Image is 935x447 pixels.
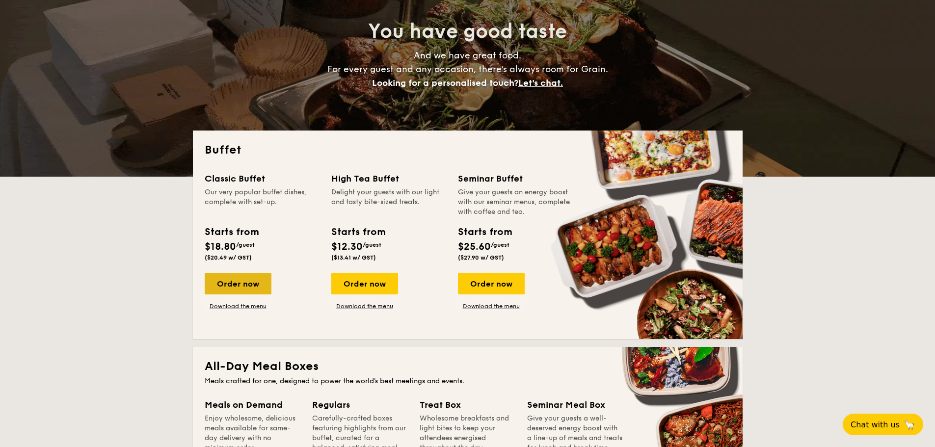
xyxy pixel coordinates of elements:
h2: All-Day Meal Boxes [205,359,731,374]
button: Chat with us🦙 [843,414,923,435]
div: Meals on Demand [205,398,300,412]
a: Download the menu [331,302,398,310]
div: Seminar Buffet [458,172,573,185]
a: Download the menu [458,302,525,310]
h2: Buffet [205,142,731,158]
span: /guest [363,241,381,248]
div: Meals crafted for one, designed to power the world's best meetings and events. [205,376,731,386]
div: Starts from [331,225,385,239]
span: And we have great food. For every guest and any occasion, there’s always room for Grain. [327,50,608,88]
div: Regulars [312,398,408,412]
div: Our very popular buffet dishes, complete with set-up. [205,187,320,217]
div: Delight your guests with our light and tasty bite-sized treats. [331,187,446,217]
span: /guest [491,241,509,248]
div: Starts from [205,225,258,239]
div: Order now [458,273,525,294]
div: High Tea Buffet [331,172,446,185]
span: Let's chat. [518,78,563,88]
span: Chat with us [851,420,900,429]
span: ($27.90 w/ GST) [458,254,504,261]
span: ($20.49 w/ GST) [205,254,252,261]
span: /guest [236,241,255,248]
span: Looking for a personalised touch? [372,78,518,88]
span: ($13.41 w/ GST) [331,254,376,261]
span: 🦙 [904,419,915,430]
div: Classic Buffet [205,172,320,185]
div: Starts from [458,225,511,239]
a: Download the menu [205,302,271,310]
span: You have good taste [368,20,567,43]
span: $12.30 [331,241,363,253]
div: Order now [331,273,398,294]
div: Seminar Meal Box [527,398,623,412]
span: $18.80 [205,241,236,253]
div: Order now [205,273,271,294]
div: Give your guests an energy boost with our seminar menus, complete with coffee and tea. [458,187,573,217]
div: Treat Box [420,398,515,412]
span: $25.60 [458,241,491,253]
